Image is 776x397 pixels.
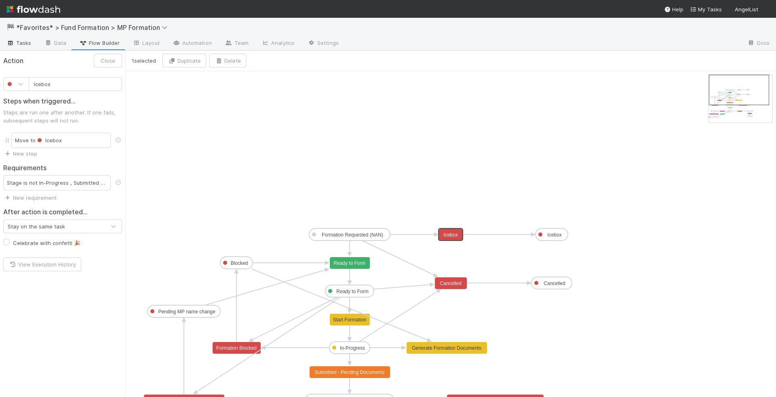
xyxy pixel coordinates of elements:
a: Settings [301,37,345,50]
a: My Tasks [690,5,722,13]
div: Help [664,5,683,13]
label: Celebrate with confetti 🎉 [13,238,80,248]
div: Stage is not In-Progress , Submitted - Pending Documents , Complete [3,175,111,190]
a: Layout [126,37,166,50]
text: Ready to Form [336,289,368,294]
div: Move to [11,133,111,148]
button: Duplicate [162,54,206,68]
text: Cancelled [440,281,461,286]
img: avatar_892eb56c-5b5a-46db-bf0b-2a9023d0e8f8.png [761,6,770,14]
h2: Steps when triggered... [3,97,122,105]
a: Docs [741,37,776,50]
text: Formation Requested (NAN) [322,232,383,238]
button: Delete [209,54,246,68]
text: Ready to Form [333,260,365,266]
span: 🏁 [6,24,15,31]
text: In-Progress [340,345,365,351]
text: Icebox [547,232,561,238]
div: Stay on the same task [8,222,65,230]
text: Generate Formation Documents [412,345,481,351]
span: *Favorites* > Fund Formation > MP Formation [16,23,171,32]
button: Close [94,54,122,68]
text: Start Formation [333,317,367,323]
text: Cancelled [544,281,565,286]
text: Icebox [443,232,458,238]
span: Flow Builder [79,39,120,47]
span: Icebox [36,137,62,144]
a: New requirement [3,194,57,201]
a: Data [38,37,73,50]
text: Blocked [231,260,248,266]
span: Action [3,56,23,66]
text: Submitted - Pending Documents [315,370,385,375]
h2: Requirements [3,164,122,172]
button: View Execution History [3,258,81,271]
h2: After action is completed... [3,208,88,216]
a: Flow Builder [73,37,126,50]
text: Pending MP name change [158,309,215,315]
img: logo-inverted-e16ddd16eac7371096b0.svg [6,2,60,16]
p: Steps are run one after another. If one fails, subsequent steps will not run. [3,108,122,125]
span: AngelList [735,6,758,13]
text: Formation Blocked [216,345,257,351]
a: Automation [166,37,218,50]
a: Analytics [255,37,301,50]
span: 1 selected [132,57,156,65]
span: Tasks [6,39,32,47]
a: Team [218,37,255,50]
a: New step [3,150,37,157]
span: My Tasks [690,6,722,13]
